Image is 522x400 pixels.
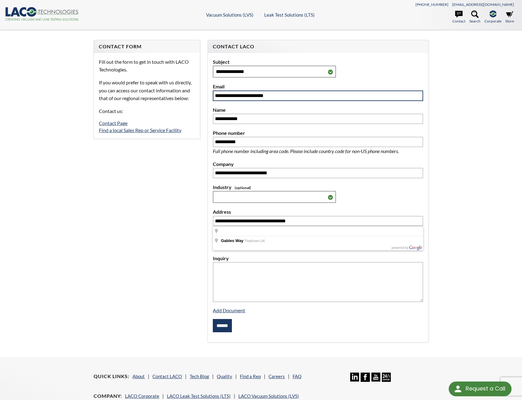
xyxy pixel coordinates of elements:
span: Gables Way [221,238,243,243]
span: Thatcham, [245,239,261,243]
a: Leak Test Solutions (LTS) [264,12,315,18]
label: Company [213,160,423,168]
a: Tech Blog [190,374,209,379]
a: Search [469,10,480,24]
img: round button [453,384,463,394]
a: Careers [269,374,285,379]
a: Vacuum Solutions (LVS) [206,12,253,18]
label: Email [213,83,423,91]
h4: Company [94,393,122,399]
p: Contact us: [99,107,195,115]
a: Contact Page [99,120,127,126]
div: Request a Call [449,382,512,396]
a: LACO Corporate [125,393,159,399]
label: Name [213,106,423,114]
p: If you would prefer to speak with us directly, you can access our contact information and that of... [99,79,195,102]
p: Full phone number including area code. Please include country code for non-US phone numbers. [213,147,419,155]
a: [EMAIL_ADDRESS][DOMAIN_NAME] [452,2,514,7]
a: LACO Leak Test Solutions (LTS) [167,393,231,399]
a: About [132,374,145,379]
a: Find a local Sales Rep or Service Facility [99,127,181,133]
h4: Quick Links [94,373,129,380]
a: [PHONE_NUMBER] [415,2,448,7]
img: 24/7 Support Icon [382,373,391,382]
a: Find a Rep [240,374,261,379]
a: Contact [452,10,465,24]
p: Fill out the form to get in touch with LACO Technologies. [99,58,195,74]
a: Add Document [213,307,245,313]
label: Industry [213,183,423,191]
label: Phone number [213,129,423,137]
a: LACO Vacuum Solutions (LVS) [238,393,299,399]
label: Inquiry [213,254,423,262]
label: Subject [213,58,423,66]
h4: Contact Form [99,43,195,50]
span: UK [261,239,265,243]
div: Request a Call [466,382,505,396]
a: FAQ [293,374,301,379]
label: Address [213,208,423,216]
h4: Contact LACO [213,43,423,50]
span: Corporate [484,18,501,24]
a: 24/7 Support [382,377,391,383]
a: Contact LACO [152,374,182,379]
a: Quality [217,374,232,379]
a: Store [505,10,514,24]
